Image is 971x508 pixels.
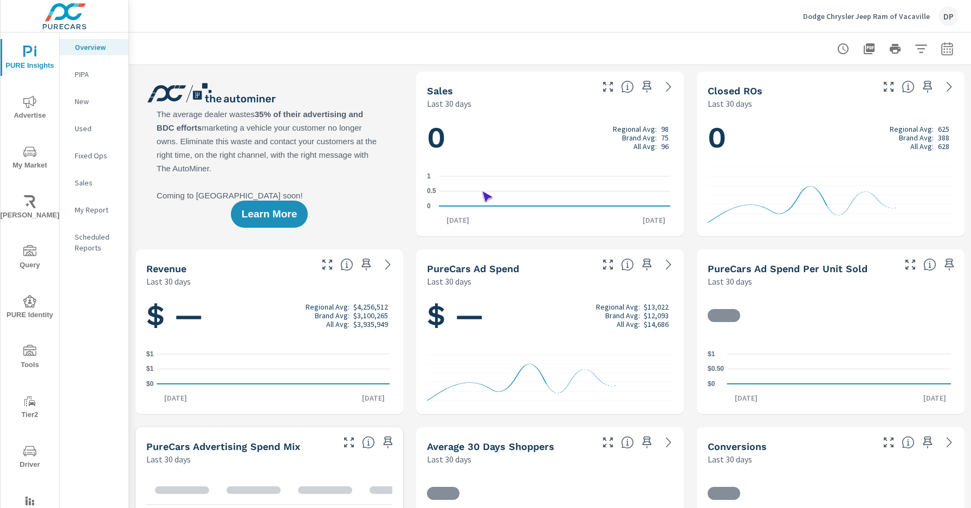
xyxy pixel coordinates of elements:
button: Make Fullscreen [599,78,617,95]
a: See more details in report [660,434,677,451]
p: All Avg: [633,142,657,151]
p: Sales [75,177,120,188]
p: Last 30 days [427,97,471,110]
text: $0.50 [708,365,724,373]
span: Save this to your personalized report [638,434,656,451]
a: See more details in report [379,256,397,273]
span: Average cost of advertising per each vehicle sold at the dealer over the selected date range. The... [923,258,936,271]
h1: 0 [427,119,673,156]
p: $4,256,512 [353,303,388,311]
span: The number of dealer-specified goals completed by a visitor. [Source: This data is provided by th... [902,436,915,449]
span: Query [4,245,56,272]
span: Number of Repair Orders Closed by the selected dealership group over the selected time range. [So... [902,80,915,93]
button: Make Fullscreen [319,256,336,273]
text: $1 [146,365,154,373]
span: Save this to your personalized report [638,256,656,273]
span: Save this to your personalized report [919,434,936,451]
p: Last 30 days [708,275,752,288]
span: PURE Identity [4,295,56,321]
h1: $ — [427,297,673,334]
p: 628 [938,142,949,151]
div: Used [60,120,128,137]
span: Save this to your personalized report [379,434,397,451]
text: 0 [427,202,431,210]
span: Save this to your personalized report [358,256,375,273]
button: Make Fullscreen [880,434,897,451]
p: PIPA [75,69,120,80]
div: Scheduled Reports [60,229,128,256]
p: Last 30 days [427,453,471,466]
span: Total sales revenue over the selected date range. [Source: This data is sourced from the dealer’s... [340,258,353,271]
button: Learn More [231,201,308,228]
p: Brand Avg: [622,133,657,142]
div: My Report [60,202,128,218]
p: Regional Avg: [306,303,349,311]
h5: PureCars Ad Spend Per Unit Sold [708,263,868,274]
button: "Export Report to PDF" [858,38,880,60]
p: Last 30 days [708,97,752,110]
span: This table looks at how you compare to the amount of budget you spend per channel as opposed to y... [362,436,375,449]
h5: Conversions [708,441,767,452]
p: [DATE] [727,393,765,403]
p: Dodge Chrysler Jeep Ram of Vacaville [803,11,930,21]
p: $14,686 [644,320,669,329]
span: Learn More [242,209,297,219]
a: See more details in report [941,434,958,451]
span: [PERSON_NAME] [4,195,56,222]
p: Used [75,123,120,134]
p: My Report [75,204,120,215]
p: Overview [75,42,120,53]
a: See more details in report [941,78,958,95]
h1: 0 [708,119,954,156]
h5: Average 30 Days Shoppers [427,441,554,452]
h1: $ — [146,297,392,334]
button: Make Fullscreen [599,256,617,273]
p: Brand Avg: [899,133,934,142]
text: $1 [708,350,715,358]
p: Last 30 days [146,453,191,466]
p: 388 [938,133,949,142]
h5: Revenue [146,263,186,274]
span: My Market [4,145,56,172]
p: New [75,96,120,107]
p: Regional Avg: [890,125,934,133]
p: Regional Avg: [613,125,657,133]
p: Last 30 days [708,453,752,466]
p: $3,935,949 [353,320,388,329]
p: $3,100,265 [353,311,388,320]
span: A rolling 30 day total of daily Shoppers on the dealership website, averaged over the selected da... [621,436,634,449]
p: 98 [661,125,669,133]
text: 0.5 [427,188,436,195]
p: All Avg: [326,320,349,329]
p: 75 [661,133,669,142]
span: Save this to your personalized report [638,78,656,95]
text: $0 [146,380,154,388]
h5: Closed ROs [708,85,762,97]
p: Fixed Ops [75,150,120,161]
p: Regional Avg: [596,303,640,311]
div: Overview [60,39,128,55]
span: Tier2 [4,395,56,421]
a: See more details in report [660,256,677,273]
p: [DATE] [916,393,954,403]
span: Driver [4,445,56,471]
p: $12,093 [644,311,669,320]
p: $13,022 [644,303,669,311]
p: All Avg: [910,142,934,151]
span: Advertise [4,95,56,122]
button: Make Fullscreen [902,256,919,273]
p: All Avg: [617,320,640,329]
p: [DATE] [354,393,392,403]
button: Make Fullscreen [880,78,897,95]
p: [DATE] [439,215,477,226]
p: Brand Avg: [315,311,349,320]
h5: PureCars Advertising Spend Mix [146,441,300,452]
div: Sales [60,175,128,191]
p: Last 30 days [146,275,191,288]
p: 96 [661,142,669,151]
text: 1 [427,172,431,180]
button: Select Date Range [936,38,958,60]
p: [DATE] [635,215,673,226]
p: Last 30 days [427,275,471,288]
button: Print Report [884,38,906,60]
